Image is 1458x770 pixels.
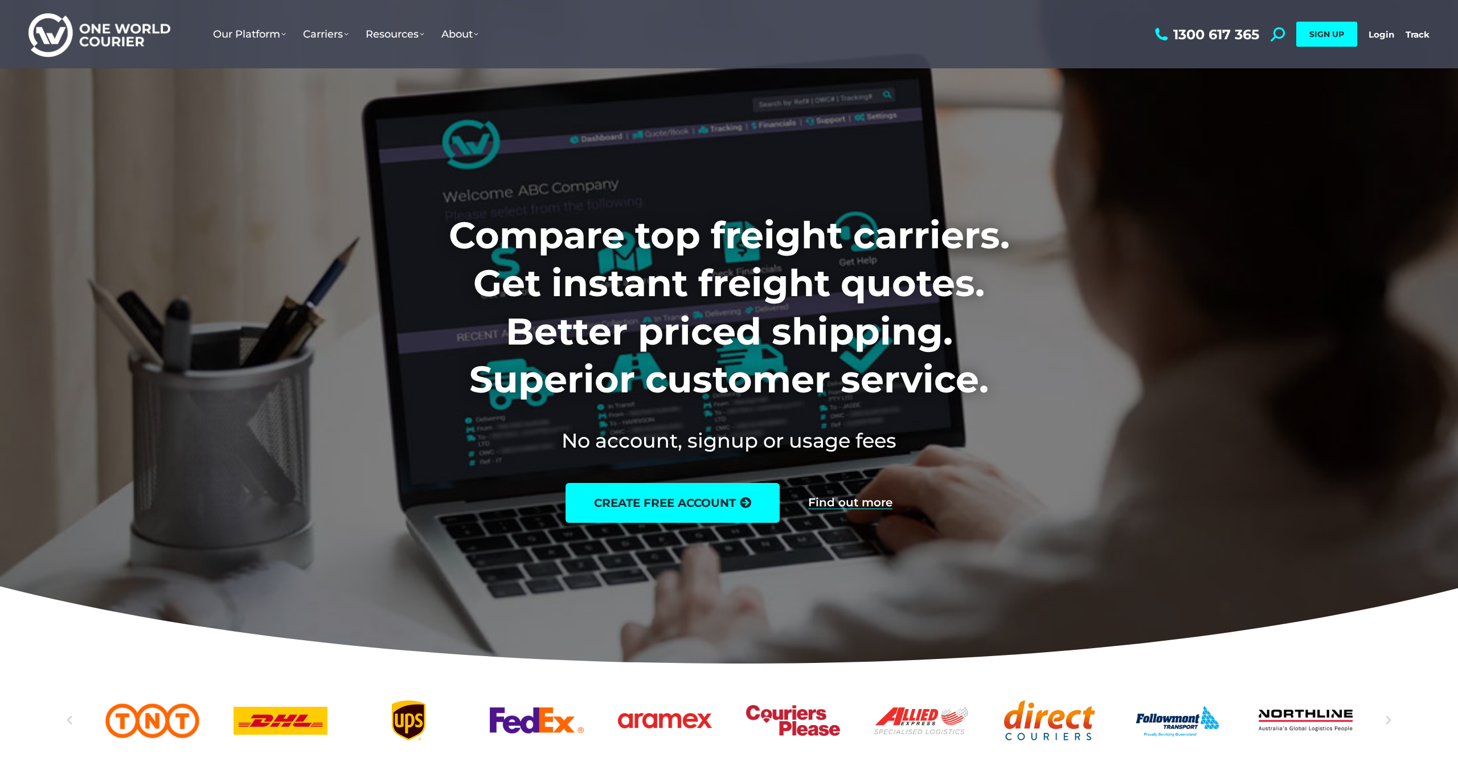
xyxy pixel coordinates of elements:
a: Login [1369,29,1394,40]
div: 10 / 25 [1131,701,1224,740]
div: 3 / 25 [234,701,327,740]
a: Track [1406,29,1430,40]
a: Aramex_logo [618,701,712,740]
h1: Compare top freight carriers. Get instant freight quotes. Better priced shipping. Superior custom... [374,211,1085,404]
span: Resources [366,28,424,40]
a: Couriers Please logo [746,701,840,740]
div: 7 / 25 [746,701,840,740]
a: UPS logo [362,701,456,740]
a: Direct Couriers logo [1002,701,1096,740]
a: Resources [357,17,433,52]
span: Our Platform [213,28,286,40]
a: Our Platform [204,17,294,52]
span: About [441,28,478,40]
div: 11 / 25 [1259,701,1353,740]
a: About [433,17,487,52]
span: SIGN UP [1309,29,1344,39]
a: FedEx logo [490,701,584,740]
a: SIGN UP [1296,22,1357,47]
a: Allied Express logo [874,701,968,740]
a: create free account [566,483,780,523]
a: Followmont transoirt web logo [1131,701,1224,740]
a: Northline logo [1259,701,1353,740]
div: 9 / 25 [1002,701,1096,740]
a: DHl logo [234,701,327,740]
div: 2 / 25 [105,701,199,740]
a: Find out more [808,497,892,509]
div: Slides [105,701,1353,740]
a: 1300 617 365 [1152,27,1259,42]
a: TNT logo Australian freight company [105,701,199,740]
a: Carriers [294,17,357,52]
h2: No account, signup or usage fees [374,427,1085,454]
img: One World Courier [28,11,170,58]
span: Carriers [303,28,349,40]
div: 5 / 25 [490,701,584,740]
div: 6 / 25 [618,701,712,740]
div: 4 / 25 [362,701,456,740]
div: 8 / 25 [874,701,968,740]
